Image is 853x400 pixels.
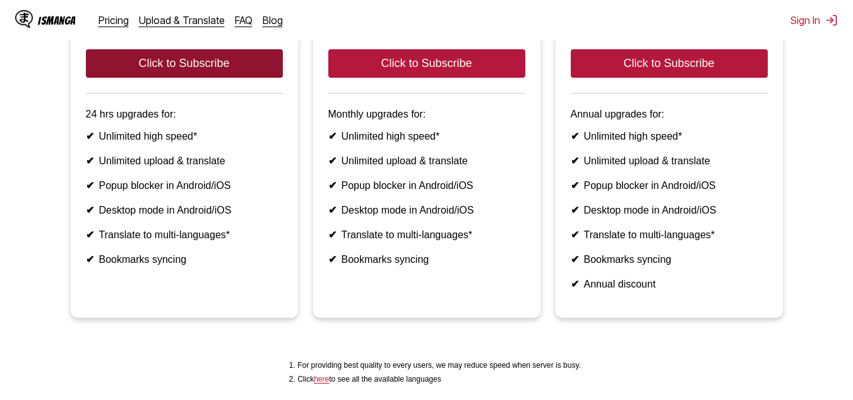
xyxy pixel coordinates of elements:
b: ✔ [328,229,337,240]
li: For providing best quality to every users, we may reduce speed when server is busy. [297,361,581,370]
div: IsManga [38,15,76,27]
li: Annual discount [571,278,768,290]
li: Desktop mode in Android/iOS [571,204,768,216]
b: ✔ [571,279,579,289]
p: Monthly upgrades for: [328,109,525,120]
b: ✔ [571,254,579,265]
b: ✔ [86,180,94,191]
b: ✔ [571,180,579,191]
li: Unlimited high speed* [86,130,283,142]
b: ✔ [328,155,337,166]
li: Translate to multi-languages* [571,229,768,241]
b: ✔ [328,180,337,191]
a: IsManga LogoIsManga [15,10,98,30]
a: Upload & Translate [139,14,225,27]
b: ✔ [86,254,94,265]
a: Available languages [314,375,329,384]
b: ✔ [328,131,337,142]
b: ✔ [328,254,337,265]
li: Translate to multi-languages* [86,229,283,241]
li: Click to see all the available languages [297,375,581,384]
a: FAQ [235,14,253,27]
li: Popup blocker in Android/iOS [86,179,283,191]
li: Desktop mode in Android/iOS [86,204,283,216]
button: Click to Subscribe [571,49,768,78]
b: ✔ [86,229,94,240]
button: Click to Subscribe [86,49,283,78]
b: ✔ [86,155,94,166]
p: Annual upgrades for: [571,109,768,120]
li: Desktop mode in Android/iOS [328,204,525,216]
li: Translate to multi-languages* [328,229,525,241]
li: Popup blocker in Android/iOS [571,179,768,191]
li: Bookmarks syncing [571,253,768,265]
li: Bookmarks syncing [86,253,283,265]
b: ✔ [571,155,579,166]
b: ✔ [86,205,94,215]
b: ✔ [571,131,579,142]
b: ✔ [571,205,579,215]
li: Unlimited upload & translate [86,155,283,167]
li: Unlimited high speed* [328,130,525,142]
button: Click to Subscribe [328,49,525,78]
li: Unlimited high speed* [571,130,768,142]
button: Sign In [790,14,838,27]
b: ✔ [328,205,337,215]
img: Sign out [825,14,838,27]
li: Unlimited upload & translate [328,155,525,167]
a: Pricing [98,14,129,27]
b: ✔ [86,131,94,142]
li: Bookmarks syncing [328,253,525,265]
li: Unlimited upload & translate [571,155,768,167]
li: Popup blocker in Android/iOS [328,179,525,191]
b: ✔ [571,229,579,240]
a: Blog [263,14,283,27]
img: IsManga Logo [15,10,33,28]
p: 24 hrs upgrades for: [86,109,283,120]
